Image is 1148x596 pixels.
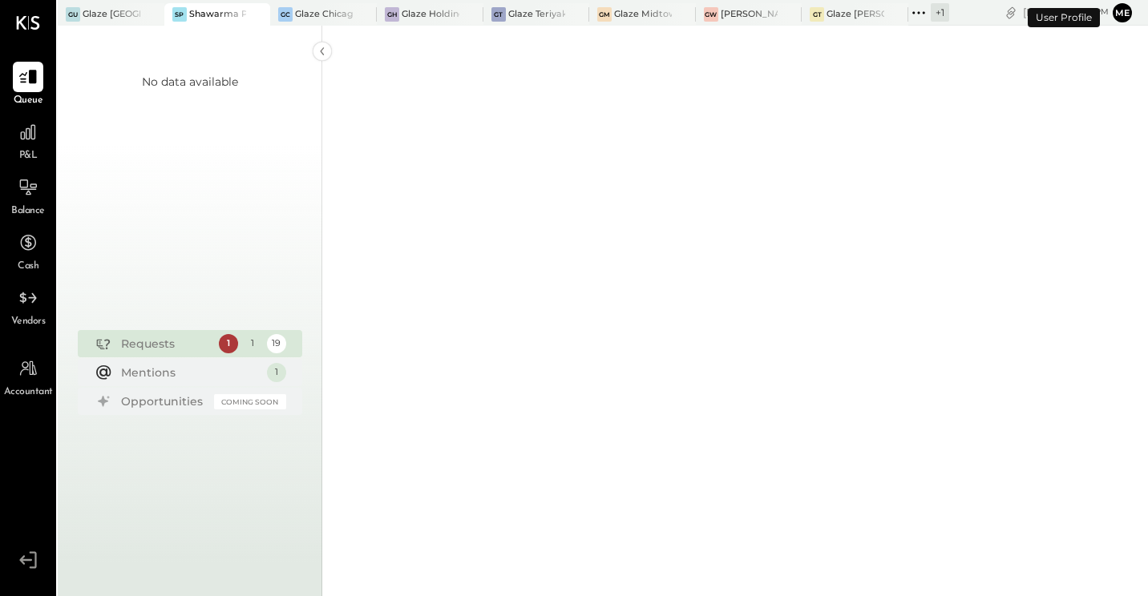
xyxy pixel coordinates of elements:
span: 3 : 06 [1061,5,1093,20]
div: Coming Soon [214,394,286,409]
div: 1 [267,363,286,382]
div: GC [278,7,293,22]
div: + 1 [931,3,949,22]
div: 1 [243,334,262,353]
div: 1 [219,334,238,353]
div: No data available [142,74,238,90]
div: User Profile [1028,8,1100,27]
div: GT [810,7,824,22]
div: [DATE] [1023,5,1109,20]
div: Glaze Holdings - Glaze Teriyaki Holdings LLC [402,8,459,21]
span: Queue [14,94,43,108]
button: Me [1113,3,1132,22]
div: [PERSON_NAME] - Glaze Williamsburg One LLC [721,8,778,21]
div: Glaze Teriyaki [PERSON_NAME] Street - [PERSON_NAME] River [PERSON_NAME] LLC [508,8,566,21]
div: SP [172,7,187,22]
span: P&L [19,149,38,163]
div: GT [491,7,506,22]
div: Glaze Midtown East - Glaze Lexington One LLC [614,8,672,21]
span: Accountant [4,385,53,400]
a: Cash [1,228,55,274]
span: Vendors [11,315,46,329]
div: copy link [1003,4,1019,21]
div: GM [597,7,612,22]
a: P&L [1,117,55,163]
div: 19 [267,334,286,353]
a: Accountant [1,353,55,400]
a: Queue [1,62,55,108]
div: Glaze Chicago Ghost - West River Rice LLC [295,8,353,21]
a: Vendors [1,283,55,329]
div: Requests [121,336,211,352]
div: GU [66,7,80,22]
div: Opportunities [121,393,206,409]
div: Glaze [PERSON_NAME] [PERSON_NAME] LLC [827,8,884,21]
div: GH [385,7,399,22]
span: Cash [18,260,38,274]
span: Balance [11,204,45,219]
span: pm [1095,6,1109,18]
a: Balance [1,172,55,219]
div: Glaze [GEOGRAPHIC_DATA] - 110 Uni [83,8,140,21]
div: GW [704,7,718,22]
div: Shawarma Point- Fareground [189,8,247,21]
div: Mentions [121,364,259,381]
